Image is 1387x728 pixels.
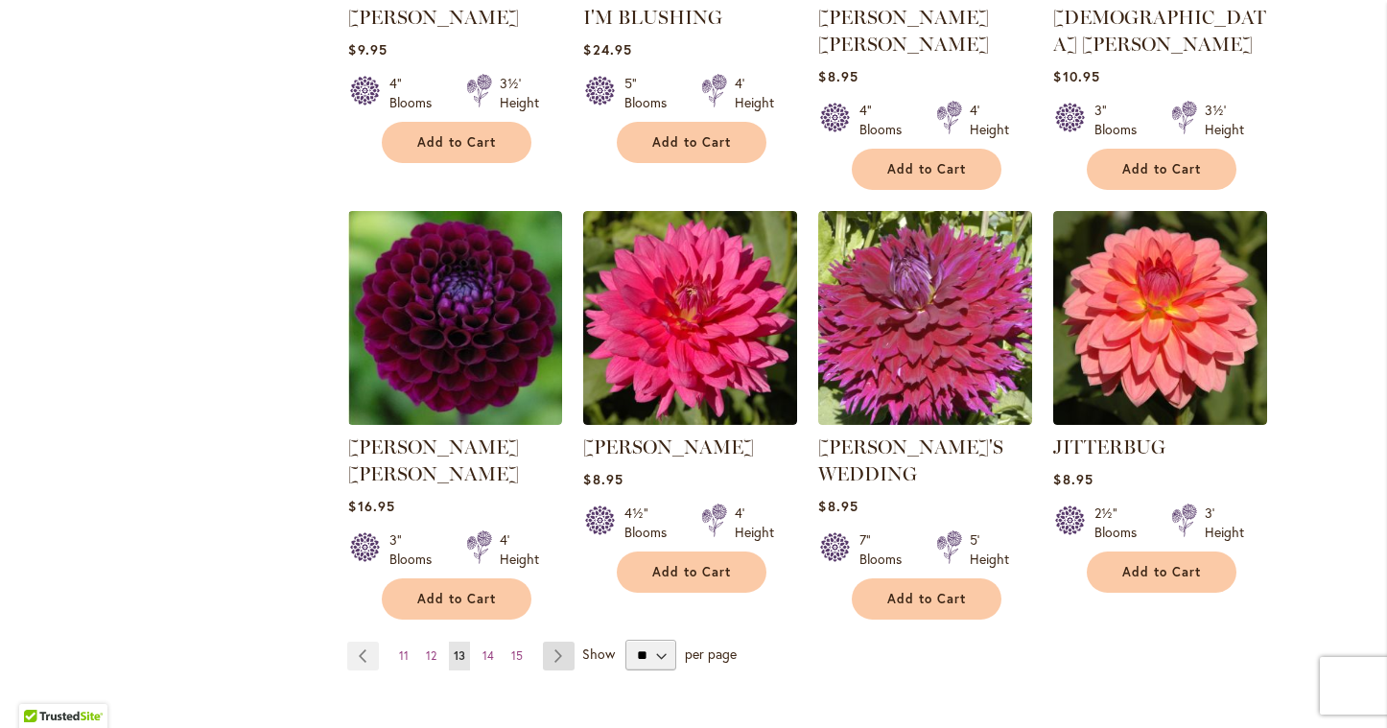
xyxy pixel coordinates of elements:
[1053,211,1267,425] img: JITTERBUG
[583,411,797,429] a: JENNA
[1053,6,1266,56] a: [DEMOGRAPHIC_DATA] [PERSON_NAME]
[417,591,496,607] span: Add to Cart
[818,6,989,56] a: [PERSON_NAME] [PERSON_NAME]
[1053,411,1267,429] a: JITTERBUG
[624,74,678,112] div: 5" Blooms
[348,411,562,429] a: JASON MATTHEW
[500,74,539,112] div: 3½' Height
[818,411,1032,429] a: Jennifer's Wedding
[1053,470,1093,488] span: $8.95
[970,530,1009,569] div: 5' Height
[583,470,623,488] span: $8.95
[1053,67,1099,85] span: $10.95
[14,660,68,714] iframe: Launch Accessibility Center
[421,642,441,670] a: 12
[685,645,737,663] span: per page
[887,161,966,177] span: Add to Cart
[1087,149,1236,190] button: Add to Cart
[582,645,615,663] span: Show
[348,40,387,59] span: $9.95
[1205,504,1244,542] div: 3' Height
[818,435,1003,485] a: [PERSON_NAME]'S WEDDING
[500,530,539,569] div: 4' Height
[399,648,409,663] span: 11
[417,134,496,151] span: Add to Cart
[852,149,1001,190] button: Add to Cart
[1205,101,1244,139] div: 3½' Height
[970,101,1009,139] div: 4' Height
[583,6,722,29] a: I'M BLUSHING
[583,435,754,458] a: [PERSON_NAME]
[382,122,531,163] button: Add to Cart
[348,497,394,515] span: $16.95
[1094,101,1148,139] div: 3" Blooms
[348,6,519,29] a: [PERSON_NAME]
[624,504,678,542] div: 4½" Blooms
[818,67,858,85] span: $8.95
[506,642,528,670] a: 15
[583,211,797,425] img: JENNA
[482,648,494,663] span: 14
[735,74,774,112] div: 4' Height
[348,435,519,485] a: [PERSON_NAME] [PERSON_NAME]
[652,134,731,151] span: Add to Cart
[859,101,913,139] div: 4" Blooms
[454,648,465,663] span: 13
[652,564,731,580] span: Add to Cart
[1094,504,1148,542] div: 2½" Blooms
[617,552,766,593] button: Add to Cart
[887,591,966,607] span: Add to Cart
[382,578,531,620] button: Add to Cart
[478,642,499,670] a: 14
[1053,435,1165,458] a: JITTERBUG
[852,578,1001,620] button: Add to Cart
[1122,161,1201,177] span: Add to Cart
[426,648,436,663] span: 12
[818,211,1032,425] img: Jennifer's Wedding
[389,530,443,569] div: 3" Blooms
[389,74,443,112] div: 4" Blooms
[859,530,913,569] div: 7" Blooms
[617,122,766,163] button: Add to Cart
[1122,564,1201,580] span: Add to Cart
[583,40,631,59] span: $24.95
[735,504,774,542] div: 4' Height
[1087,552,1236,593] button: Add to Cart
[348,211,562,425] img: JASON MATTHEW
[394,642,413,670] a: 11
[511,648,523,663] span: 15
[818,497,858,515] span: $8.95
